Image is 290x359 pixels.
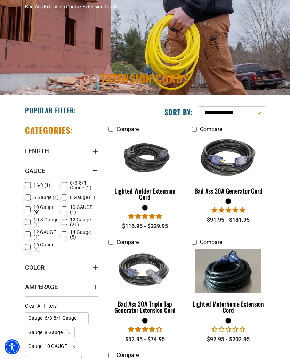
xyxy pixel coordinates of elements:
span: Compare [116,352,139,358]
a: black Lighted Welder Extension Cord [108,136,182,204]
a: black Bad Ass 30A Triple Tap Generator Extension Cord [108,249,182,317]
a: black Lighted Motorhome Extension Cord [192,249,265,317]
summary: Color [25,258,98,277]
a: Clear All Filters [25,302,59,310]
span: 10 Gauge (9) [33,205,59,214]
span: Gauge: 6/3-8/1 Gauge [25,312,89,324]
span: 6/3-8/1 Gauge (2) [70,180,95,190]
h2: Categories: [25,125,73,136]
span: Gauge: 8 Gauge [25,327,75,338]
span: Amperage [25,283,58,291]
span: 12 Gauge (21) [70,217,95,227]
img: black [192,249,265,293]
summary: Length [25,141,98,161]
nav: breadcrumbs [25,3,265,10]
span: › [80,4,81,9]
a: Gauge: 8 Gauge [25,329,75,335]
a: Gauge: 10 GAUGE [25,343,79,349]
div: Lighted Welder Extension Cord [108,188,182,200]
span: Color [25,263,45,271]
div: $92.95 - $202.95 [192,335,265,344]
div: Lighted Motorhome Extension Cord [192,301,265,313]
span: 0.00 stars [212,326,245,333]
div: Accessibility Menu [5,339,20,354]
img: black [108,238,182,304]
div: Bad Ass 30A Triple Tap Generator Extension Cord [108,301,182,313]
img: black [108,136,182,180]
span: 5.00 stars [128,213,162,220]
label: Sort by: [164,107,193,116]
h1: Extension Cords [25,73,265,84]
h2: Popular Filter: [25,106,76,115]
span: 16-3 (1) [33,183,50,188]
span: 16 Gauge (1) [33,242,59,252]
summary: Amperage [25,277,98,296]
img: black [192,125,265,191]
span: Gauge [25,167,45,175]
div: $52.95 - $74.95 [108,335,182,344]
span: Compare [116,239,139,245]
a: Bad Ass Extension Cords [25,4,79,9]
div: $116.95 - $229.95 [108,222,182,230]
span: Length [25,147,49,155]
summary: Gauge [25,161,98,180]
span: 6 Gauge (1) [33,195,59,200]
span: 12 GAUGE (1) [33,230,59,239]
div: $91.95 - $181.95 [192,216,265,224]
span: 10-3 Gauge (1) [33,217,59,227]
a: Gauge: 6/3-8/1 Gauge [25,315,89,321]
span: 10 GAUGE (1) [70,205,95,214]
span: Extension Cords [82,4,118,9]
div: Bad Ass 30A Generator Cord [192,188,265,194]
span: 8 Gauge (1) [70,195,95,200]
span: Gauge: 10 GAUGE [25,341,79,352]
span: Compare [200,239,222,245]
span: Clear All Filters [25,303,57,309]
span: Compare [200,126,222,132]
span: 4.00 stars [128,326,162,333]
span: Compare [116,126,139,132]
span: 5.00 stars [212,207,245,213]
a: black Bad Ass 30A Generator Cord [192,136,265,198]
span: 14 Gauge (5) [70,230,95,239]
